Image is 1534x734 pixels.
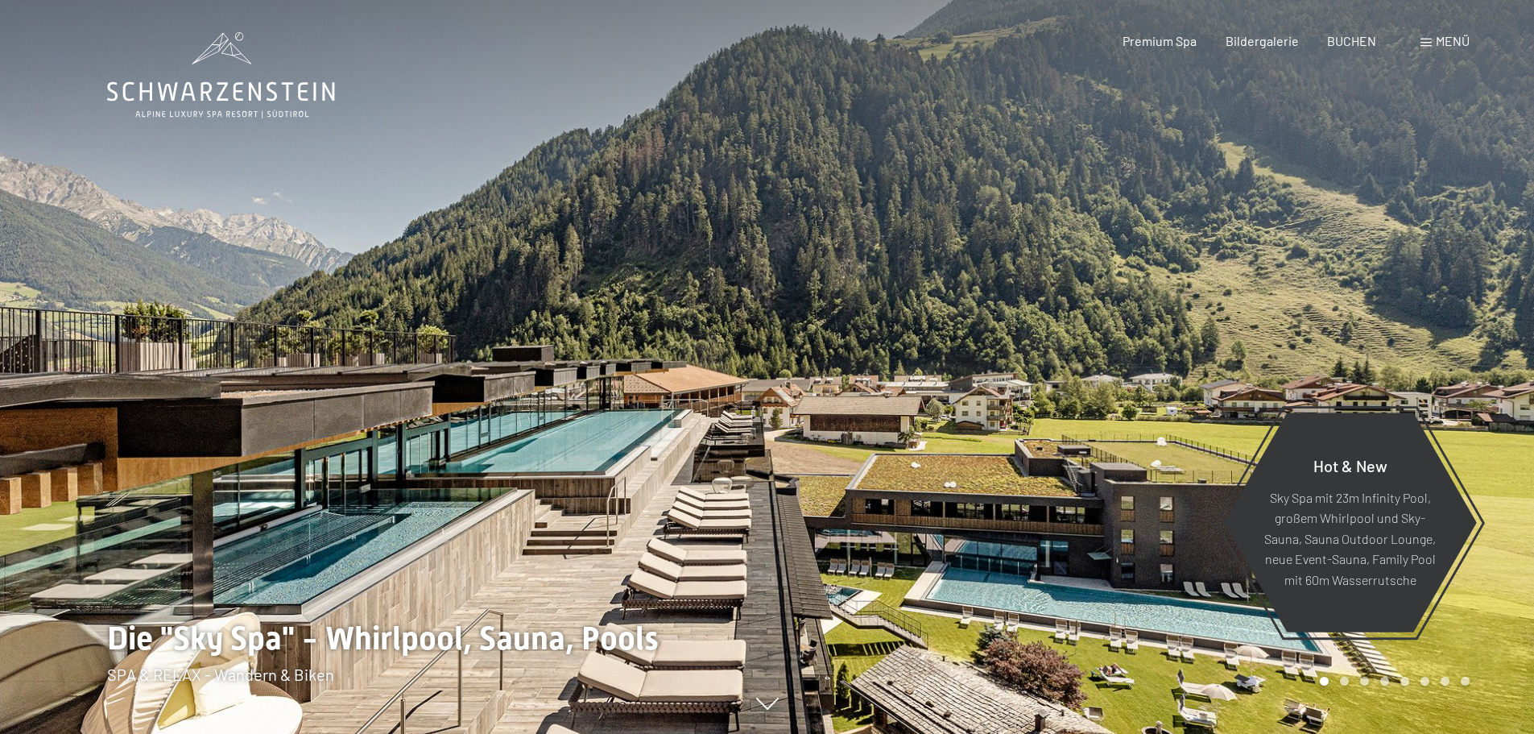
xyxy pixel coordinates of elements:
div: Carousel Page 3 [1360,677,1369,686]
div: Carousel Page 5 [1400,677,1409,686]
a: BUCHEN [1327,33,1376,48]
a: Premium Spa [1123,33,1197,48]
div: Carousel Page 7 [1441,677,1449,686]
a: Hot & New Sky Spa mit 23m Infinity Pool, großem Whirlpool und Sky-Sauna, Sauna Outdoor Lounge, ne... [1222,412,1478,633]
div: Carousel Page 1 (Current Slide) [1320,677,1329,686]
div: Carousel Page 6 [1420,677,1429,686]
span: Menü [1436,33,1470,48]
div: Carousel Pagination [1314,677,1470,686]
div: Carousel Page 4 [1380,677,1389,686]
div: Carousel Page 8 [1461,677,1470,686]
span: Hot & New [1313,455,1387,475]
a: Bildergalerie [1226,33,1299,48]
div: Carousel Page 2 [1340,677,1349,686]
p: Sky Spa mit 23m Infinity Pool, großem Whirlpool und Sky-Sauna, Sauna Outdoor Lounge, neue Event-S... [1263,487,1437,590]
